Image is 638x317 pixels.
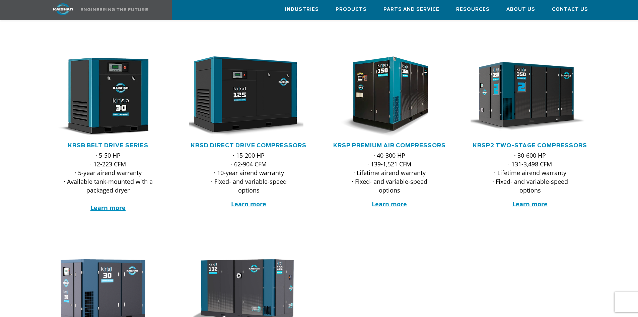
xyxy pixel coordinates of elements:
p: · 30-600 HP · 131-3,498 CFM · Lifetime airend warranty · Fixed- and variable-speed options [484,151,576,195]
p: · 5-50 HP · 12-223 CFM · 5-year airend warranty · Available tank-mounted with a packaged dryer [62,151,154,212]
div: krsb30 [49,56,168,137]
a: About Us [506,0,535,18]
span: Industries [285,6,319,13]
img: krsd125 [184,56,303,137]
span: Products [336,6,367,13]
div: krsd125 [189,56,308,137]
img: krsb30 [44,56,163,137]
a: Learn more [231,200,266,208]
img: kaishan logo [38,3,88,15]
img: Engineering the future [81,8,148,11]
a: Industries [285,0,319,18]
img: krsp350 [466,56,585,137]
a: Contact Us [552,0,588,18]
p: · 40-300 HP · 139-1,521 CFM · Lifetime airend warranty · Fixed- and variable-speed options [343,151,436,195]
a: KRSP Premium Air Compressors [333,143,446,148]
div: krsp350 [471,56,590,137]
span: Parts and Service [383,6,439,13]
a: KRSB Belt Drive Series [68,143,148,148]
a: KRSD Direct Drive Compressors [191,143,306,148]
span: Contact Us [552,6,588,13]
a: Learn more [90,204,126,212]
span: About Us [506,6,535,13]
img: krsp150 [325,56,444,137]
a: KRSP2 Two-Stage Compressors [473,143,587,148]
a: Learn more [372,200,407,208]
span: Resources [456,6,490,13]
p: · 15-200 HP · 62-904 CFM · 10-year airend warranty · Fixed- and variable-speed options [203,151,295,195]
div: krsp150 [330,56,449,137]
a: Parts and Service [383,0,439,18]
a: Learn more [512,200,548,208]
a: Resources [456,0,490,18]
a: Products [336,0,367,18]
